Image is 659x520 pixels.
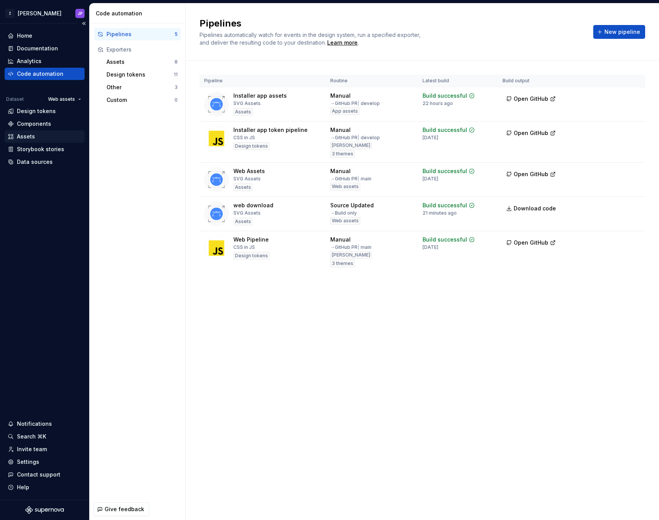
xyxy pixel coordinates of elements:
span: Pipelines automatically watch for events in the design system, run a specified exporter, and deli... [200,32,422,46]
span: Open GitHub [514,95,548,103]
div: [DATE] [423,176,438,182]
div: [DATE] [423,135,438,141]
div: Design tokens [107,71,174,78]
span: Open GitHub [514,129,548,137]
span: | [358,244,359,250]
div: 8 [175,59,178,65]
a: Settings [5,456,85,468]
div: Assets [233,218,253,225]
button: Collapse sidebar [78,18,89,29]
div: SVG Assets [233,176,261,182]
span: Open GitHub [514,170,548,178]
button: Open GitHub [503,92,559,106]
button: Open GitHub [503,167,559,181]
a: Open GitHub [503,172,559,178]
div: Assets [17,133,35,140]
div: Home [17,32,32,40]
div: Web assets [330,183,360,190]
div: [PERSON_NAME] [330,142,372,149]
div: Web assets [330,217,360,225]
div: Installer app token pipeline [233,126,308,134]
div: Build successful [423,167,467,175]
div: Build successful [423,202,467,209]
div: → GitHub PR main [330,244,371,250]
span: | [358,176,359,182]
a: Data sources [5,156,85,168]
div: [PERSON_NAME] [18,10,62,17]
button: Contact support [5,468,85,481]
button: Give feedback [93,502,149,516]
a: Home [5,30,85,42]
div: Build successful [423,92,467,100]
button: Help [5,481,85,493]
div: Components [17,120,51,128]
a: Code automation [5,68,85,80]
h2: Pipelines [200,17,584,30]
a: Analytics [5,55,85,67]
div: Source Updated [330,202,374,209]
div: CSS in JS [233,135,255,141]
div: Learn more [327,39,358,47]
div: 21 minutes ago [423,210,457,216]
div: Storybook stories [17,145,64,153]
span: | [358,135,359,140]
div: → Build only [330,210,357,216]
div: Contact support [17,471,60,478]
div: App assets [330,107,359,115]
div: → GitHub PR develop [330,100,380,107]
div: Help [17,483,29,491]
div: Web Pipeline [233,236,269,243]
button: Notifications [5,418,85,430]
div: Data sources [17,158,53,166]
div: Installer app assets [233,92,287,100]
div: Design tokens [17,107,56,115]
a: Documentation [5,42,85,55]
div: Exporters [107,46,178,53]
a: Components [5,118,85,130]
a: Custom0 [103,94,181,106]
div: Assets [233,108,253,116]
th: Routine [326,75,418,87]
button: Assets8 [103,56,181,68]
div: Documentation [17,45,58,52]
span: . [326,40,359,46]
button: Open GitHub [503,126,559,140]
div: → GitHub PR develop [330,135,380,141]
div: Pipelines [107,30,175,38]
div: Manual [330,167,351,175]
div: Assets [233,183,253,191]
a: Download code [503,202,561,215]
th: Pipeline [200,75,326,87]
div: Web Assets [233,167,265,175]
a: Assets [5,130,85,143]
div: Settings [17,458,39,466]
span: Web assets [48,96,75,102]
div: Invite team [17,445,47,453]
button: Pipelines5 [94,28,181,40]
div: Code automation [17,70,63,78]
div: 11 [174,72,178,78]
span: 3 themes [332,260,353,267]
div: Custom [107,96,175,104]
th: Latest build [418,75,498,87]
div: Other [107,83,175,91]
div: 0 [175,97,178,103]
span: Download code [514,205,556,212]
div: Assets [107,58,175,66]
div: JP [78,10,83,17]
div: Design tokens [233,142,270,150]
div: 3 [175,84,178,90]
span: Open GitHub [514,239,548,247]
div: Analytics [17,57,42,65]
button: Design tokens11 [103,68,181,81]
div: Z [5,9,15,18]
svg: Supernova Logo [25,506,64,514]
button: Other3 [103,81,181,93]
div: Build successful [423,126,467,134]
div: → GitHub PR main [330,176,371,182]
